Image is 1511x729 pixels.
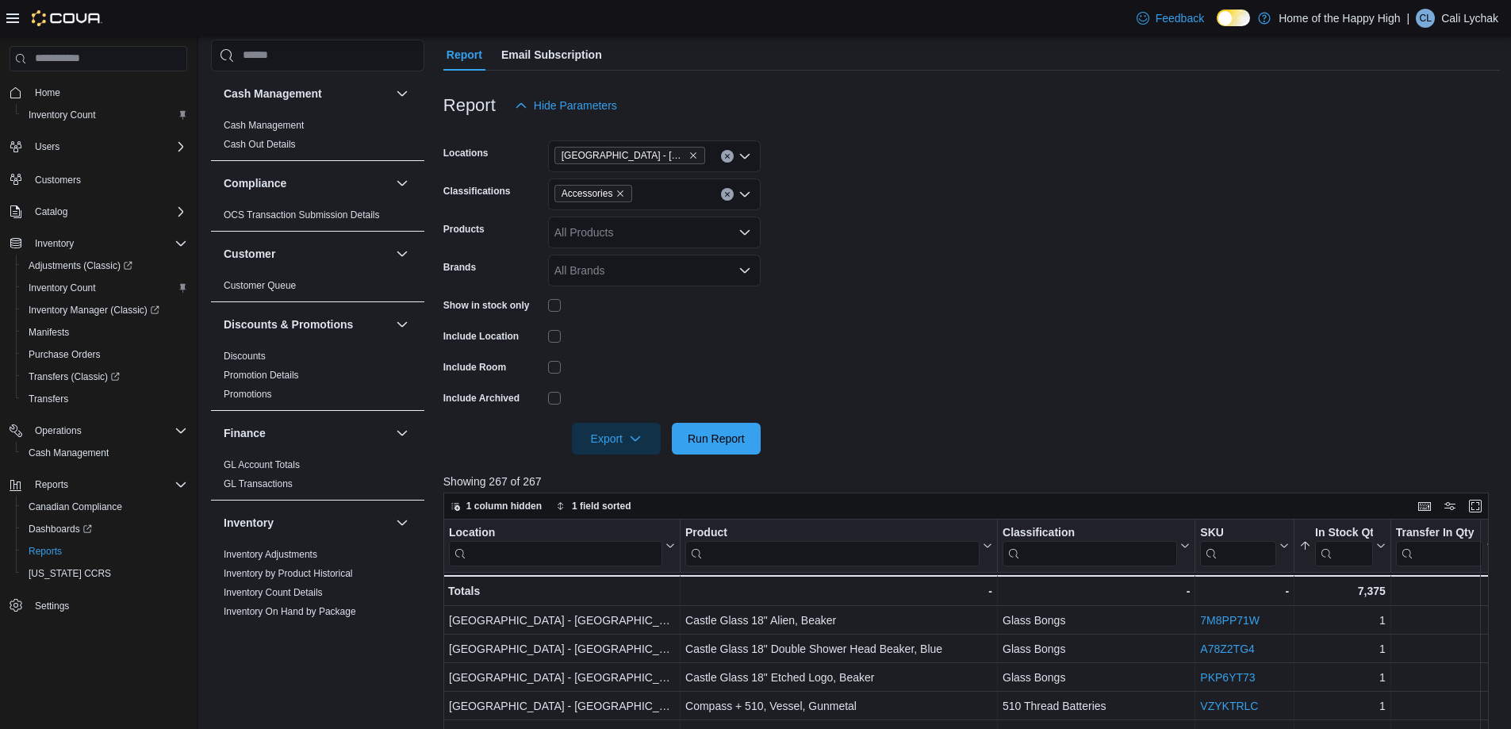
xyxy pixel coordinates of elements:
a: OCS Transaction Submission Details [224,209,380,221]
button: Compliance [393,174,412,193]
button: Export [572,423,661,455]
span: Catalog [35,205,67,218]
button: Cash Management [224,86,389,102]
div: 510 Thread Batteries [1003,696,1190,716]
span: Inventory Manager (Classic) [29,304,159,317]
label: Include Archived [443,392,520,405]
span: Reports [29,545,62,558]
button: Display options [1440,497,1459,516]
span: Purchase Orders [22,345,187,364]
p: Home of the Happy High [1279,9,1400,28]
button: Remove Cold Lake - Tri City Mall - Fire & Flower from selection in this group [688,151,698,160]
div: 0 [1396,611,1496,630]
span: GL Transactions [224,478,293,490]
div: Classification [1003,526,1177,566]
button: Inventory Count [16,277,194,299]
div: SKU [1200,526,1276,541]
a: Cash Management [224,120,304,131]
span: Manifests [29,326,69,339]
span: Inventory Count [22,106,187,125]
a: GL Transactions [224,478,293,489]
span: Inventory On Hand by Package [224,605,356,618]
a: Adjustments (Classic) [16,255,194,277]
a: Cash Management [22,443,115,462]
span: Cold Lake - Tri City Mall - Fire & Flower [554,147,705,164]
button: Manifests [16,321,194,343]
div: Transfer In Qty [1396,526,1483,541]
a: Transfers (Classic) [16,366,194,388]
button: Cash Management [393,84,412,103]
span: Email Subscription [501,39,602,71]
label: Include Location [443,330,519,343]
span: Hide Parameters [534,98,617,113]
span: Inventory Count [22,278,187,297]
a: Inventory Adjustments [224,549,317,560]
a: Dashboards [16,518,194,540]
span: Feedback [1156,10,1204,26]
span: Inventory Count [29,282,96,294]
div: Totals [448,581,675,600]
button: Home [3,81,194,104]
button: [US_STATE] CCRS [16,562,194,585]
label: Show in stock only [443,299,530,312]
button: Inventory [3,232,194,255]
button: Reports [3,474,194,496]
a: Customers [29,171,87,190]
p: Showing 267 of 267 [443,474,1500,489]
div: Castle Glass 18" Etched Logo, Beaker [685,668,992,687]
span: Dashboards [29,523,92,535]
span: Report [447,39,482,71]
button: Inventory [393,513,412,532]
button: Inventory [29,234,80,253]
input: Dark Mode [1217,10,1250,26]
span: Inventory Adjustments [224,548,317,561]
span: Home [29,82,187,102]
button: Catalog [3,201,194,223]
button: SKU [1200,526,1289,566]
span: Inventory Manager (Classic) [22,301,187,320]
button: Operations [29,421,88,440]
div: Castle Glass 18" Double Shower Head Beaker, Blue [685,639,992,658]
span: Settings [35,600,69,612]
span: 1 column hidden [466,500,542,512]
div: Cali Lychak [1416,9,1435,28]
a: PKP6YT73 [1200,671,1255,684]
button: Discounts & Promotions [393,315,412,334]
div: Product [685,526,980,566]
span: GL Account Totals [224,459,300,471]
button: Run Report [672,423,761,455]
img: Cova [32,10,102,26]
button: Clear input [721,150,734,163]
button: Compliance [224,175,389,191]
button: Users [3,136,194,158]
button: Hide Parameters [508,90,623,121]
div: Glass Bongs [1003,639,1190,658]
span: Users [35,140,59,153]
a: Cash Out Details [224,139,296,150]
div: 0 [1396,696,1496,716]
a: Inventory Manager (Classic) [22,301,166,320]
a: Discounts [224,351,266,362]
button: Inventory [224,515,389,531]
div: 7,375 [1299,581,1386,600]
button: Enter fullscreen [1466,497,1485,516]
span: Transfers [29,393,68,405]
a: 7M8PP71W [1200,614,1260,627]
span: Promotions [224,388,272,401]
button: Cash Management [16,442,194,464]
button: Users [29,137,66,156]
div: - [685,581,992,600]
span: Canadian Compliance [22,497,187,516]
span: Inventory [35,237,74,250]
a: Inventory Count [22,106,102,125]
span: OCS Transaction Submission Details [224,209,380,221]
span: Transfers (Classic) [29,370,120,383]
button: Customer [393,244,412,263]
button: Catalog [29,202,74,221]
span: Accessories [562,186,613,201]
span: Promotion Details [224,369,299,382]
label: Locations [443,147,489,159]
a: Inventory On Hand by Package [224,606,356,617]
a: Manifests [22,323,75,342]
